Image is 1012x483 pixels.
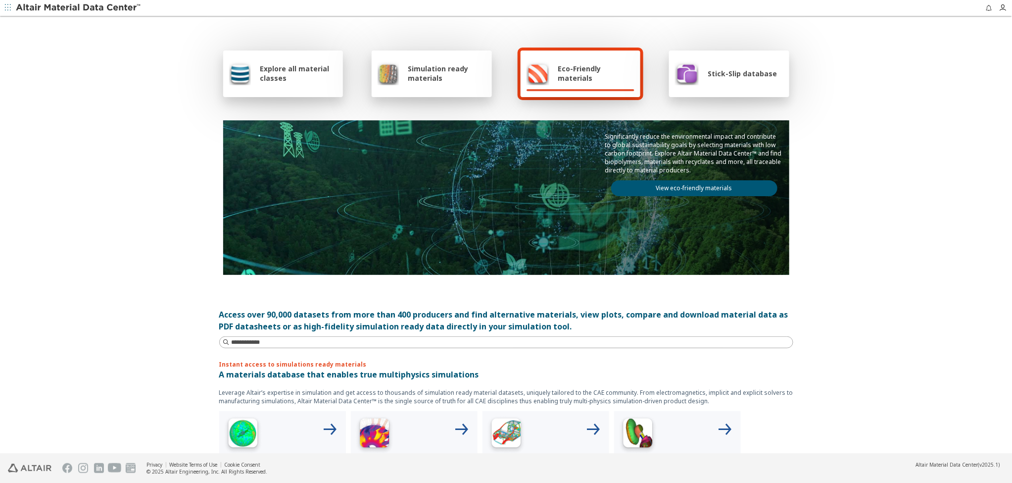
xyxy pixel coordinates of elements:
[558,64,634,83] span: Eco-Friendly materials
[8,464,51,473] img: Altair Engineering
[486,415,526,455] img: Structural Analyses Icon
[219,369,793,380] p: A materials database that enables true multiphysics simulations
[219,360,793,369] p: Instant access to simulations ready materials
[675,61,699,85] img: Stick-Slip database
[219,388,793,405] p: Leverage Altair’s expertise in simulation and get access to thousands of simulation ready materia...
[355,415,394,455] img: Low Frequency Icon
[146,461,162,468] a: Privacy
[916,461,978,468] span: Altair Material Data Center
[260,64,337,83] span: Explore all material classes
[169,461,217,468] a: Website Terms of Use
[16,3,142,13] img: Altair Material Data Center
[408,64,485,83] span: Simulation ready materials
[378,61,399,85] img: Simulation ready materials
[527,61,549,85] img: Eco-Friendly materials
[146,468,267,475] div: © 2025 Altair Engineering, Inc. All Rights Reserved.
[916,461,1000,468] div: (v2025.1)
[605,132,783,174] p: Significantly reduce the environmental impact and contribute to global sustainability goals by se...
[219,309,793,332] div: Access over 90,000 datasets from more than 400 producers and find alternative materials, view plo...
[223,415,263,455] img: High Frequency Icon
[224,461,260,468] a: Cookie Consent
[618,415,658,455] img: Crash Analyses Icon
[229,61,251,85] img: Explore all material classes
[708,69,777,78] span: Stick-Slip database
[611,180,777,196] a: View eco-friendly materials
